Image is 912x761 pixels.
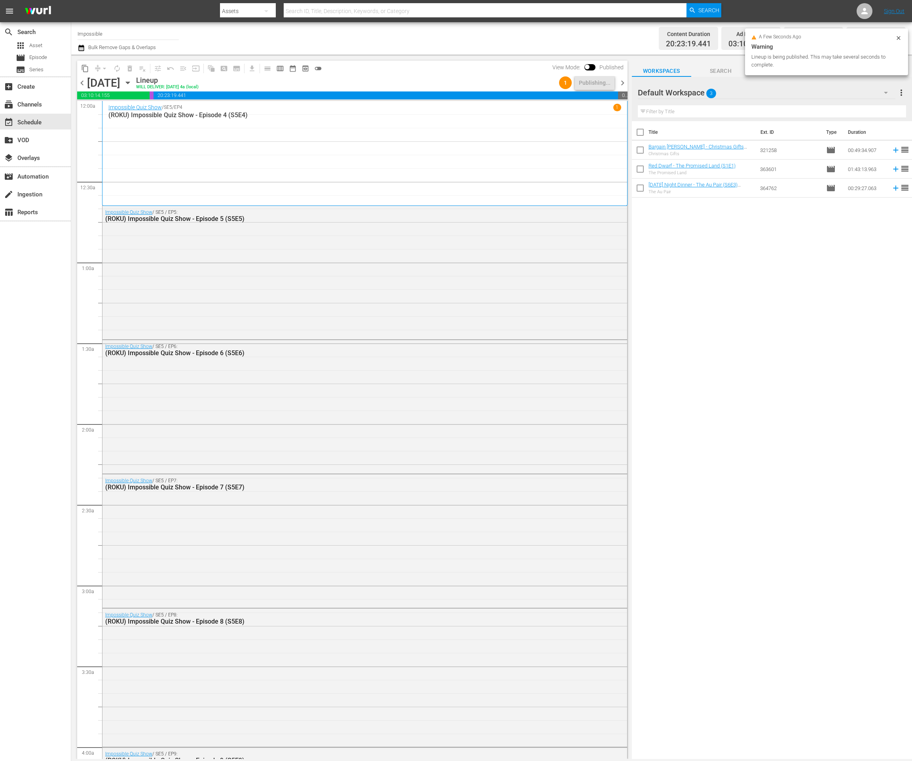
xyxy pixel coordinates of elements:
a: Sign Out [884,8,904,14]
div: (ROKU) Impossible Quiz Show - Episode 7 (S5E7) [105,483,580,491]
span: chevron_right [618,78,628,88]
a: Impossible Quiz Show [105,344,152,349]
div: WILL DELIVER: [DATE] 4a (local) [136,85,199,90]
th: Type [821,121,843,143]
a: Impossible Quiz Show [105,209,152,215]
span: preview_outlined [301,65,309,72]
span: Workspaces [632,66,691,76]
span: Search [4,27,13,37]
span: 20:23:19.441 [154,91,618,99]
span: Download as CSV [243,61,258,76]
th: Title [648,121,756,143]
span: 24 hours Lineup View is OFF [312,62,324,75]
a: Impossible Quiz Show [105,751,152,757]
span: Fill episodes with ad slates [177,62,190,75]
div: [DATE] [87,76,120,89]
div: / SE5 / EP5: [105,209,580,223]
div: (ROKU) Impossible Quiz Show - Episode 8 (S5E8) [105,618,580,625]
span: Ingestion [4,190,13,199]
td: 00:29:27.063 [845,179,888,198]
a: [DATE] Night Dinner - The Au Pair (S6E3) ((NEW) [DATE] Night Dinner - The Au Pair (S6E3) (00:30:00)) [648,182,741,200]
p: / [162,105,164,110]
div: The Promised Land [648,170,736,175]
span: Copy Lineup [79,62,91,75]
span: Create Search Block [218,62,230,75]
span: Published [595,64,628,70]
span: more_vert [897,88,906,97]
div: Lineup is being published. This may take several seconds to complete. [751,53,893,69]
span: date_range_outlined [289,65,297,72]
div: Publishing... [579,76,611,90]
span: Toggle to switch from Published to Draft view. [584,64,590,70]
span: Week Calendar View [274,62,286,75]
span: View Mode: [548,64,584,70]
span: Reports [4,207,13,217]
span: content_copy [81,65,89,72]
span: Asset [29,42,42,49]
div: / SE5 / EP8: [105,612,580,625]
a: Bargain [PERSON_NAME] - Christmas Gifts (S56E32) (Bargain [PERSON_NAME] - Christmas Gifts (S56E32... [648,144,747,162]
span: menu [5,6,14,16]
td: 364762 [757,179,823,198]
span: Search [698,3,719,17]
a: Impossible Quiz Show [105,612,152,618]
td: 00:49:34.907 [845,141,888,160]
span: Month Calendar View [286,62,299,75]
th: Duration [843,121,891,143]
div: Content Duration [666,29,711,40]
span: Revert to Primary Episode [164,62,177,75]
span: reorder [900,145,910,154]
div: / SE5 / EP6: [105,344,580,357]
p: EP4 [174,105,182,110]
span: Remove Gaps & Overlaps [91,62,111,75]
div: (ROKU) Impossible Quiz Show - Episode 6 (S5E6) [105,349,580,357]
span: a few seconds ago [759,34,801,40]
button: Search [686,3,721,17]
div: Warning [751,42,902,51]
span: Update Metadata from Key Asset [190,62,202,75]
span: 03:10:14.155 [77,91,150,99]
div: Default Workspace [638,82,895,104]
span: Refresh All Search Blocks [202,61,218,76]
span: Schedule [4,118,13,127]
span: Create [4,82,13,91]
span: 3 [706,85,716,102]
button: Publishing... [575,76,614,90]
span: 20:23:19.441 [666,40,711,49]
span: Episode [826,145,836,155]
div: Lineup [136,76,199,85]
span: Select an event to delete [123,62,136,75]
img: ans4CAIJ8jUAAAAAAAAAAAAAAAAAAAAAAAAgQb4GAAAAAAAAAAAAAAAAAAAAAAAAJMjXAAAAAAAAAAAAAAAAAAAAAAAAgAT5G... [19,2,57,21]
svg: Add to Schedule [891,184,900,192]
span: Clear Lineup [136,62,149,75]
div: / SE5 / EP7: [105,478,580,491]
td: 321258 [757,141,823,160]
a: Red Dwarf - The Promised Land (S1E1) [648,163,736,169]
span: Episode [826,183,836,193]
p: 1 [616,105,618,110]
span: Series [16,65,25,74]
td: 363601 [757,160,823,179]
span: VOD [4,135,13,145]
span: Series [29,66,44,74]
svg: Add to Schedule [891,146,900,154]
span: Episode [826,164,836,174]
div: (ROKU) Impossible Quiz Show - Episode 5 (S5E5) [105,215,580,223]
svg: Add to Schedule [891,165,900,173]
div: Ad Duration [728,29,774,40]
span: Loop Content [111,62,123,75]
span: 1 [559,80,572,86]
div: Christmas Gifts [648,151,754,156]
span: View Backup [299,62,312,75]
span: toggle_off [314,65,322,72]
a: Impossible Quiz Show [108,104,162,110]
a: Impossible Quiz Show [105,478,152,483]
span: 00:24:07.524 [618,91,627,99]
span: Search [691,66,751,76]
span: chevron_left [77,78,87,88]
span: Customize Events [149,61,164,76]
span: Episode [16,53,25,63]
span: Bulk Remove Gaps & Overlaps [87,44,156,50]
span: reorder [900,183,910,192]
span: Create Series Block [230,62,243,75]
